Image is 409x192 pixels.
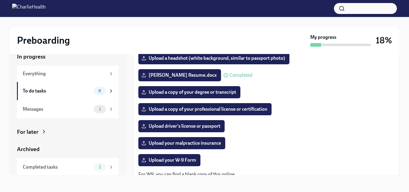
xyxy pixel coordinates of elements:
label: Upload a headshot (white background, similar to passport photo) [138,52,289,64]
div: To do tasks [23,88,91,94]
a: Everything [17,66,119,82]
span: Upload a headshot (white background, similar to passport photo) [143,55,285,61]
div: Everything [23,70,106,77]
h3: 18% [376,35,392,46]
div: Messages [23,106,91,113]
h2: Preboarding [17,34,70,46]
span: [PERSON_NAME] Resume.docx [143,72,217,78]
a: For later [17,128,119,136]
span: 1 [95,107,104,111]
span: Upload a copy of your professional license or certification [143,106,267,112]
label: [PERSON_NAME] Resume.docx [138,69,221,81]
span: Completed [229,73,252,78]
span: Upload your W-9 Form [143,157,196,163]
label: Upload a copy of your professional license or certification [138,103,272,115]
img: CharlieHealth [12,4,46,13]
span: Upload driver's license or passport [143,123,220,129]
label: Upload driver's license or passport [138,120,225,132]
label: Upload your malpractice insurance [138,137,225,149]
label: Upload your W-9 Form [138,154,200,166]
a: Completed tasks2 [17,158,119,176]
div: Completed tasks [23,164,91,170]
a: To do tasks8 [17,82,119,100]
span: Upload a copy of your degree or transcript [143,89,236,95]
a: In progress [17,53,119,61]
a: Archived [17,145,119,153]
a: Messages1 [17,100,119,118]
span: 8 [95,89,105,93]
span: 2 [95,165,104,169]
div: For later [17,128,38,136]
label: Upload a copy of your degree or transcript [138,86,240,98]
span: Upload your malpractice insurance [143,140,221,146]
p: For W9, you can find a blank copy of this online. [138,171,394,178]
strong: My progress [310,34,336,41]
